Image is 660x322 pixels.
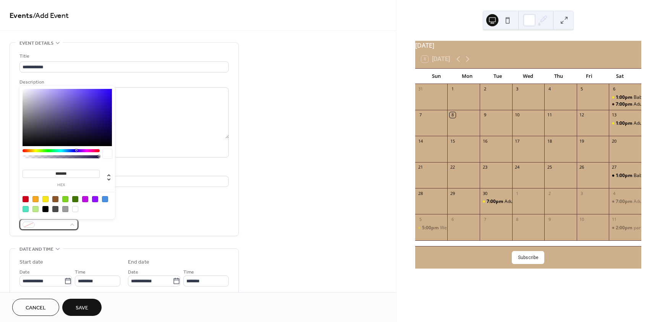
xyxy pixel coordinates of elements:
div: 3 [579,190,585,196]
div: Baby shower [609,172,641,179]
div: 30 [482,190,488,196]
div: 14 [417,138,423,144]
div: #9013FE [92,196,98,202]
div: 31 [417,86,423,92]
div: 12 [579,112,585,118]
div: #F8E71C [42,196,49,202]
div: Fri [574,69,605,84]
div: Title [19,52,227,60]
div: Adult party [609,198,641,205]
div: #B8E986 [32,206,39,212]
span: 7:00pm [616,101,634,108]
div: Mon [452,69,482,84]
div: 6 [450,216,455,222]
div: #000000 [42,206,49,212]
div: 2 [482,86,488,92]
div: #50E3C2 [23,206,29,212]
div: 7 [417,112,423,118]
div: 15 [450,138,455,144]
div: Adult Birthday Party [480,198,512,205]
div: 29 [450,190,455,196]
div: 8 [514,216,520,222]
div: 24 [514,164,520,170]
div: Adult party [609,101,641,108]
div: #8B572A [52,196,58,202]
div: 9 [482,112,488,118]
div: 10 [514,112,520,118]
span: Date [19,268,30,276]
div: 26 [579,164,585,170]
div: 16 [482,138,488,144]
div: 11 [611,216,617,222]
div: 23 [482,164,488,170]
div: Description [19,78,227,86]
span: Cancel [26,304,46,312]
span: / Add Event [33,8,69,23]
div: #FFFFFF [72,206,78,212]
div: 9 [547,216,552,222]
span: Date [128,268,138,276]
div: 4 [547,86,552,92]
span: 1:00pm [616,172,634,179]
div: party [609,225,641,231]
button: Cancel [12,299,59,316]
div: #4A4A4A [52,206,58,212]
span: Save [76,304,88,312]
div: #4A90E2 [102,196,108,202]
span: Date and time [19,245,53,253]
div: 7 [482,216,488,222]
div: Sat [605,69,635,84]
div: Location [19,167,227,175]
div: 5 [417,216,423,222]
button: Subscribe [512,251,544,264]
div: #D0021B [23,196,29,202]
div: 22 [450,164,455,170]
span: 1:00pm [616,94,634,101]
div: Adult Birthday Party [505,198,547,205]
div: 20 [611,138,617,144]
div: 21 [417,164,423,170]
div: Start date [19,258,43,266]
button: Save [62,299,102,316]
div: 4 [611,190,617,196]
div: Adult party [609,120,641,127]
div: [DATE] [415,41,641,50]
div: 10 [579,216,585,222]
div: 8 [450,112,455,118]
div: 18 [547,138,552,144]
div: 1 [514,190,520,196]
div: 6 [611,86,617,92]
div: 1 [450,86,455,92]
span: 5:00pm [422,225,440,231]
span: Event details [19,39,53,47]
div: 28 [417,190,423,196]
span: Time [75,268,86,276]
div: #417505 [72,196,78,202]
div: #9B9B9B [62,206,68,212]
div: 25 [547,164,552,170]
div: 13 [611,112,617,118]
div: Wedding Reception [440,225,481,231]
div: #7ED321 [62,196,68,202]
div: Tue [482,69,513,84]
div: 17 [514,138,520,144]
label: hex [23,183,100,187]
span: Time [183,268,194,276]
div: #F5A623 [32,196,39,202]
div: party [634,225,645,231]
div: 5 [579,86,585,92]
div: Adult party [634,101,657,108]
div: Adult party [634,120,657,127]
div: 2 [547,190,552,196]
div: 3 [514,86,520,92]
div: 11 [547,112,552,118]
a: Events [10,8,33,23]
span: 7:00pm [487,198,505,205]
div: 19 [579,138,585,144]
div: Baby shower [609,94,641,101]
div: #BD10E0 [82,196,88,202]
div: 27 [611,164,617,170]
div: End date [128,258,149,266]
div: Wed [513,69,544,84]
